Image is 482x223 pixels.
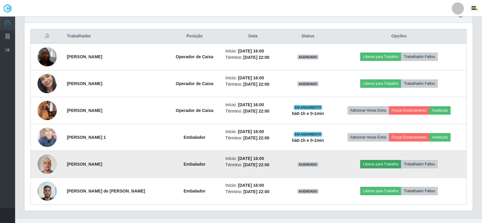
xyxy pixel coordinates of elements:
[238,102,264,107] time: [DATE] 16:00
[67,54,102,59] strong: [PERSON_NAME]
[225,155,280,162] li: Início:
[37,62,57,105] img: 1708293038920.jpeg
[389,133,429,142] button: Forçar Encerramento
[429,133,451,142] button: Avaliação
[401,160,438,168] button: Trabalhador Faltou
[67,81,102,86] strong: [PERSON_NAME]
[243,135,269,140] time: [DATE] 22:00
[67,135,106,140] strong: [PERSON_NAME] 1
[176,81,214,86] strong: Operador de Caixa
[225,75,280,81] li: Início:
[3,4,12,13] img: CoreUI Logo
[243,162,269,167] time: [DATE] 22:00
[176,108,214,113] strong: Operador de Caixa
[294,105,322,110] span: EM ANDAMENTO
[225,129,280,135] li: Início:
[243,189,269,194] time: [DATE] 22:00
[297,55,319,59] span: AGENDADO
[225,182,280,189] li: Início:
[37,93,57,128] img: 1740599758812.jpeg
[37,44,57,69] img: 1702981001792.jpeg
[238,156,264,161] time: [DATE] 16:00
[63,29,167,43] th: Trabalhador
[284,29,332,43] th: Status
[243,82,269,87] time: [DATE] 22:00
[238,49,264,53] time: [DATE] 16:00
[225,81,280,88] li: Término:
[225,108,280,114] li: Término:
[67,189,145,193] strong: [PERSON_NAME] de [PERSON_NAME]
[348,133,389,142] button: Adicionar Horas Extra
[348,106,389,115] button: Adicionar Horas Extra
[294,132,322,137] span: EM ANDAMENTO
[429,106,451,115] button: Avaliação
[243,109,269,113] time: [DATE] 22:00
[401,79,438,88] button: Trabalhador Faltou
[332,29,467,43] th: Opções
[238,183,264,188] time: [DATE] 16:00
[225,102,280,108] li: Início:
[184,135,205,140] strong: Embalador
[176,54,214,59] strong: Operador de Caixa
[297,162,319,167] span: AGENDADO
[238,75,264,80] time: [DATE] 16:00
[167,29,222,43] th: Posição
[67,162,102,167] strong: [PERSON_NAME]
[292,111,324,116] strong: há 0-1 h e 0-1 min
[37,178,57,204] img: 1736956846445.jpeg
[401,187,438,195] button: Trabalhador Faltou
[243,55,269,60] time: [DATE] 22:00
[389,106,429,115] button: Forçar Encerramento
[360,53,401,61] button: Liberar para Trabalho
[297,81,319,86] span: AGENDADO
[225,48,280,54] li: Início:
[297,189,319,194] span: AGENDADO
[37,151,57,177] img: 1723391026413.jpeg
[184,189,205,193] strong: Embalador
[292,138,324,143] strong: há 0-1 h e 0-1 min
[360,79,401,88] button: Liberar para Trabalho
[67,108,102,113] strong: [PERSON_NAME]
[238,129,264,134] time: [DATE] 16:00
[401,53,438,61] button: Trabalhador Faltou
[184,162,205,167] strong: Embalador
[360,160,401,168] button: Liberar para Trabalho
[225,189,280,195] li: Término:
[360,187,401,195] button: Liberar para Trabalho
[222,29,284,43] th: Data
[225,162,280,168] li: Término:
[37,120,57,155] img: 1695721105574.jpeg
[225,54,280,61] li: Término:
[225,135,280,141] li: Término:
